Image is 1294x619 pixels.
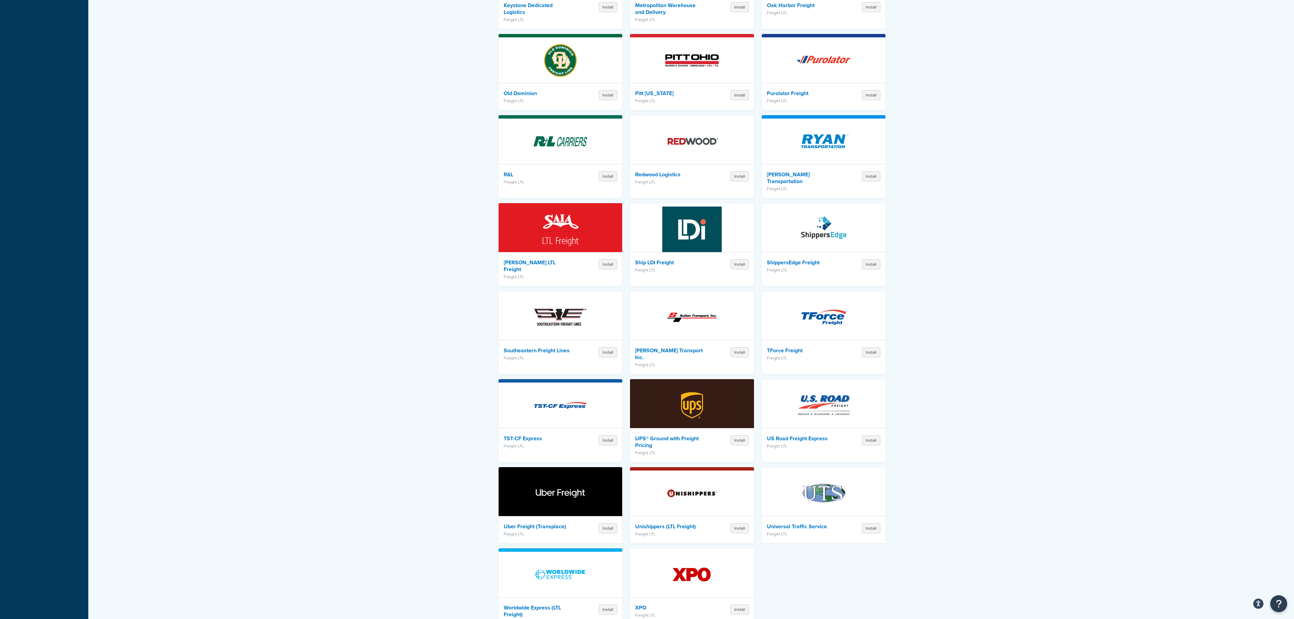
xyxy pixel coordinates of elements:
[794,382,853,429] img: US Road Freight Express
[599,259,617,269] button: Install
[767,444,837,448] p: Freight LTL
[862,2,880,12] button: Install
[662,294,722,341] img: Sutton Transport Inc.
[599,2,617,12] button: Install
[794,118,853,165] img: Ryan Transportation
[767,347,837,354] h4: TForce Freight
[635,90,705,97] h4: Pitt [US_STATE]
[531,118,590,165] img: R&L
[599,90,617,100] button: Install
[731,604,749,615] button: Install
[531,382,590,429] img: TST-CF Express
[767,171,837,185] h4: [PERSON_NAME] Transportation
[662,36,722,84] img: Pitt Ohio
[662,551,722,598] img: XPO
[862,523,880,533] button: Install
[531,206,590,253] img: SAIA LTL Freight
[767,2,837,9] h4: Oak Harbor Freight
[599,604,617,615] button: Install
[504,604,574,618] h4: Worldwide Express (LTL Freight)
[504,180,574,184] p: Freight LTL
[1270,595,1287,612] button: Open Resource Center
[499,467,623,543] a: Uber Freight (Transplace)Uber Freight (Transplace)Freight LTLInstall
[635,347,705,361] h4: [PERSON_NAME] Transport Inc.
[662,206,722,253] img: Ship LDI Freight
[630,115,754,198] a: Redwood LogisticsRedwood LogisticsFreight LTLInstall
[762,203,886,286] a: ShippersEdge FreightShippersEdge FreightFreight LTLInstall
[504,356,574,360] p: Freight LTL
[794,470,853,517] img: Universal Traffic Service
[794,206,853,253] img: ShippersEdge Freight
[862,259,880,269] button: Install
[767,435,837,442] h4: US Road Freight Express
[731,171,749,181] button: Install
[635,450,705,455] p: Freight LTL
[635,99,705,103] p: Freight LTL
[731,259,749,269] button: Install
[531,36,590,84] img: Old Dominion
[767,356,837,360] p: Freight LTL
[504,347,574,354] h4: Southeastern Freight Lines
[504,523,574,530] h4: Uber Freight (Transplace)
[662,470,722,517] img: Unishippers (LTL Freight)
[504,435,574,442] h4: TST-CF Express
[531,470,590,517] img: Uber Freight (Transplace)
[767,187,837,191] p: Freight LTL
[504,90,574,97] h4: Old Dominion
[531,551,590,598] img: Worldwide Express (LTL Freight)
[635,532,705,536] p: Freight LTL
[767,523,837,530] h4: Universal Traffic Service
[504,532,574,536] p: Freight LTL
[635,362,705,367] p: Freight LTL
[762,34,886,110] a: Purolator FreightPurolator FreightFreight LTLInstall
[662,118,722,165] img: Redwood Logistics
[504,275,574,279] p: Freight LTL
[499,291,623,374] a: Southeastern Freight LinesSoutheastern Freight LinesFreight LTLInstall
[731,347,749,357] button: Install
[630,467,754,543] a: Unishippers (LTL Freight)Unishippers (LTL Freight)Freight LTLInstall
[794,36,853,84] img: Purolator Freight
[731,435,749,445] button: Install
[635,180,705,184] p: Freight LTL
[635,613,705,618] p: Freight LTL
[794,294,853,341] img: TForce Freight
[731,90,749,100] button: Install
[599,435,617,445] button: Install
[499,115,623,198] a: R&LR&LFreight LTLInstall
[731,523,749,533] button: Install
[599,171,617,181] button: Install
[767,532,837,536] p: Freight LTL
[635,523,705,530] h4: Unishippers (LTL Freight)
[630,203,754,286] a: Ship LDI FreightShip LDI FreightFreight LTLInstall
[762,291,886,374] a: TForce FreightTForce FreightFreight LTLInstall
[630,379,754,462] a: UPS® Ground with Freight PricingUPS® Ground with Freight PricingFreight LTLInstall
[635,268,705,272] p: Freight LTL
[499,34,623,110] a: Old DominionOld DominionFreight LTLInstall
[635,171,705,178] h4: Redwood Logistics
[630,34,754,110] a: Pitt OhioPitt [US_STATE]Freight LTLInstall
[662,382,722,429] img: UPS® Ground with Freight Pricing
[635,435,705,449] h4: UPS® Ground with Freight Pricing
[731,2,749,12] button: Install
[862,90,880,100] button: Install
[767,11,837,15] p: Freight LTL
[762,467,886,543] a: Universal Traffic ServiceUniversal Traffic ServiceFreight LTLInstall
[635,604,705,611] h4: XPO
[762,115,886,198] a: Ryan Transportation[PERSON_NAME] TransportationFreight LTLInstall
[767,99,837,103] p: Freight LTL
[635,2,705,16] h4: Metropolitan Warehouse and Delivery
[862,171,880,181] button: Install
[635,259,705,266] h4: Ship LDI Freight
[762,379,886,462] a: US Road Freight ExpressUS Road Freight ExpressFreight LTLInstall
[499,379,623,462] a: TST-CF ExpressTST-CF ExpressFreight LTLInstall
[504,259,574,273] h4: [PERSON_NAME] LTL Freight
[767,90,837,97] h4: Purolator Freight
[767,268,837,272] p: Freight LTL
[630,291,754,374] a: Sutton Transport Inc.[PERSON_NAME] Transport Inc.Freight LTLInstall
[504,444,574,448] p: Freight LTL
[504,2,574,16] h4: Keystone Dedicated Logistics
[504,17,574,22] p: Freight LTL
[767,259,837,266] h4: ShippersEdge Freight
[862,435,880,445] button: Install
[504,99,574,103] p: Freight LTL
